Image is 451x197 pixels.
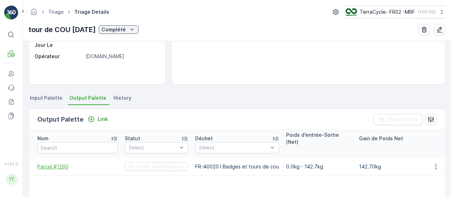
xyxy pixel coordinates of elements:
[85,115,111,123] button: Link
[359,163,422,170] p: 142.70kg
[86,53,158,60] p: [DOMAIN_NAME]
[101,26,126,33] p: Complété
[48,9,64,15] a: Triage
[195,163,279,170] p: FR-A0020 I Badges et tours de cou
[373,114,422,125] button: Clear Filters
[69,94,106,101] span: Output Palette
[418,9,435,15] p: ( +02:00 )
[35,35,83,49] p: Dernière Mise À Jour Le
[195,135,213,142] p: Déchet
[86,35,158,49] p: [DATE] 10:55
[286,163,352,170] p: 0.0kg - 142.7kg
[73,8,111,16] span: Triage Details
[129,163,184,170] p: En stock-palettisation
[35,53,83,60] p: Opérateur
[360,8,415,16] p: TerraCycle- FR02 -MRF
[37,163,118,170] a: Parcel #1260
[125,135,140,142] p: Statut
[286,131,352,146] p: Poids d'entrée-Sortie (Net)
[346,6,445,18] button: TerraCycle- FR02 -MRF(+02:00)
[125,162,188,171] button: En stock-palettisation
[4,6,18,20] img: logo
[4,162,18,166] span: v 1.52.0
[129,144,177,151] p: Select
[99,25,138,34] button: Complété
[30,11,38,17] a: Homepage
[37,115,84,124] p: Output Palette
[4,167,18,191] button: TT
[30,94,62,101] span: Input Palette
[346,8,357,16] img: terracycle.png
[37,142,118,153] input: Search
[29,24,96,35] p: tour de COU [DATE]
[199,144,268,151] p: Select
[388,116,418,123] p: Clear Filters
[98,116,108,123] p: Link
[113,94,131,101] span: History
[359,135,403,142] p: Gain de Poids Net
[6,174,17,185] div: TT
[37,135,49,142] p: Nom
